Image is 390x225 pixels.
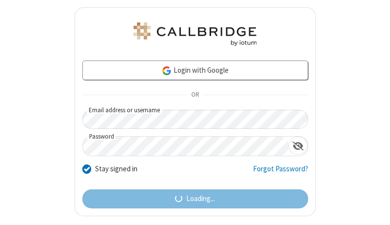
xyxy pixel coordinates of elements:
iframe: Chat [366,200,383,218]
a: Login with Google [82,61,308,80]
a: Forgot Password? [253,164,308,182]
div: Show password [289,137,308,155]
label: Stay signed in [95,164,137,175]
span: OR [187,88,203,102]
span: Loading... [186,193,215,205]
input: Email address or username [82,110,308,129]
img: Astra [132,22,258,46]
input: Password [83,137,289,156]
img: google-icon.png [161,65,172,76]
button: Loading... [82,189,308,209]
